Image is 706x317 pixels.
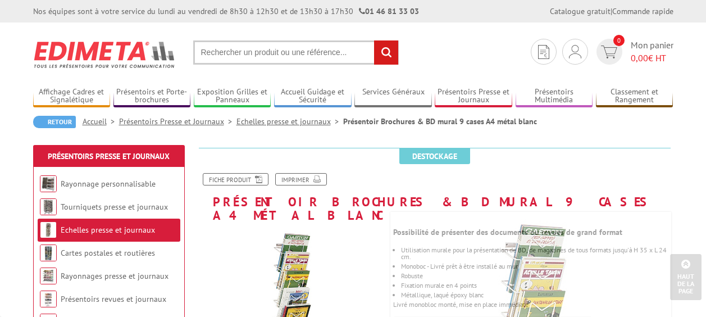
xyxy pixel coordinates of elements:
[374,40,398,65] input: rechercher
[275,173,327,185] a: Imprimer
[613,35,625,46] span: 0
[516,87,593,106] a: Présentoirs Multimédia
[596,87,673,106] a: Classement et Rangement
[550,6,673,17] div: |
[113,87,191,106] a: Présentoirs et Porte-brochures
[343,116,537,127] li: Présentoir Brochures & BD mural 9 cases A4 métal blanc
[631,39,673,65] span: Mon panier
[40,291,57,307] img: Présentoirs revues et journaux
[435,87,512,106] a: Présentoirs Presse et Journaux
[631,52,673,65] span: € HT
[40,175,57,192] img: Rayonnage personnalisable
[194,87,271,106] a: Exposition Grilles et Panneaux
[193,40,399,65] input: Rechercher un produit ou une référence...
[569,45,581,58] img: devis rapide
[631,52,648,64] span: 0,00
[40,221,57,238] img: Echelles presse et journaux
[612,6,673,16] a: Commande rapide
[670,254,702,300] a: Haut de la page
[594,39,673,65] a: devis rapide 0 Mon panier 0,00€ HT
[274,87,352,106] a: Accueil Guidage et Sécurité
[399,148,470,164] span: Destockage
[354,87,432,106] a: Services Généraux
[40,198,57,215] img: Tourniquets presse et journaux
[33,87,111,106] a: Affichage Cadres et Signalétique
[236,116,343,126] a: Echelles presse et journaux
[538,45,549,59] img: devis rapide
[61,248,155,258] a: Cartes postales et routières
[61,271,168,281] a: Rayonnages presse et journaux
[61,294,166,304] a: Présentoirs revues et journaux
[83,116,119,126] a: Accueil
[33,116,76,128] a: Retour
[61,225,155,235] a: Echelles presse et journaux
[40,268,57,284] img: Rayonnages presse et journaux
[550,6,611,16] a: Catalogue gratuit
[601,46,617,58] img: devis rapide
[33,6,419,17] div: Nos équipes sont à votre service du lundi au vendredi de 8h30 à 12h30 et de 13h30 à 17h30
[119,116,236,126] a: Présentoirs Presse et Journaux
[359,6,419,16] strong: 01 46 81 33 03
[40,244,57,261] img: Cartes postales et routières
[203,173,268,185] a: Fiche produit
[61,179,156,189] a: Rayonnage personnalisable
[33,34,176,75] img: Edimeta
[61,202,168,212] a: Tourniquets presse et journaux
[48,151,170,161] a: Présentoirs Presse et Journaux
